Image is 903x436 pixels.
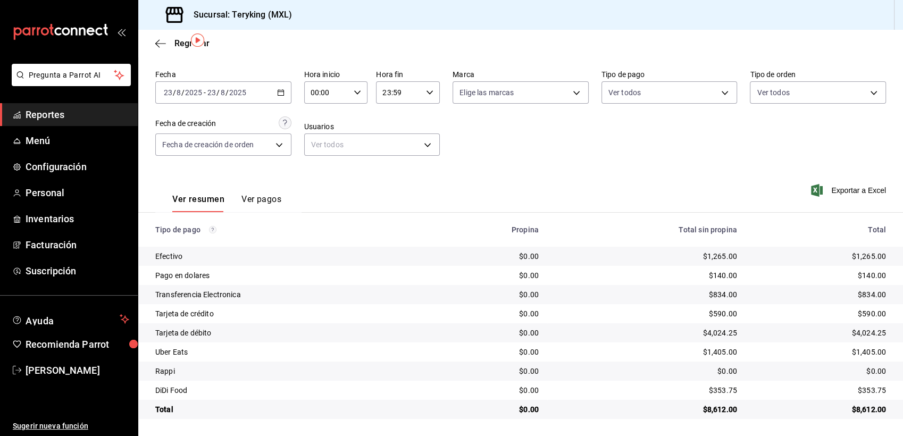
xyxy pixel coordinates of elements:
[241,194,281,212] button: Ver pagos
[220,88,225,97] input: --
[754,385,886,396] div: $353.75
[754,404,886,415] div: $8,612.00
[439,270,539,281] div: $0.00
[155,328,422,338] div: Tarjeta de débito
[117,28,126,36] button: open_drawer_menu
[556,328,737,338] div: $4,024.25
[556,385,737,396] div: $353.75
[12,64,131,86] button: Pregunta a Parrot AI
[439,385,539,396] div: $0.00
[439,404,539,415] div: $0.00
[155,270,422,281] div: Pago en dolares
[556,366,737,376] div: $0.00
[556,404,737,415] div: $8,612.00
[162,139,254,150] span: Fecha de creación de orden
[26,212,129,226] span: Inventarios
[750,71,886,78] label: Tipo de orden
[185,9,292,21] h3: Sucursal: Teryking (MXL)
[608,87,641,98] span: Ver todos
[225,88,229,97] span: /
[172,194,281,212] div: navigation tabs
[453,71,589,78] label: Marca
[204,88,206,97] span: -
[439,225,539,234] div: Propina
[26,238,129,252] span: Facturación
[26,107,129,122] span: Reportes
[13,421,129,432] span: Sugerir nueva función
[163,88,173,97] input: --
[556,347,737,357] div: $1,405.00
[174,38,210,48] span: Regresar
[754,270,886,281] div: $140.00
[172,194,224,212] button: Ver resumen
[209,226,216,233] svg: Los pagos realizados con Pay y otras terminales son montos brutos.
[155,366,422,376] div: Rappi
[26,337,129,351] span: Recomienda Parrot
[439,308,539,319] div: $0.00
[155,347,422,357] div: Uber Eats
[439,328,539,338] div: $0.00
[459,87,514,98] span: Elige las marcas
[155,251,422,262] div: Efectivo
[376,71,440,78] label: Hora fin
[26,313,115,325] span: Ayuda
[754,347,886,357] div: $1,405.00
[207,88,216,97] input: --
[304,71,368,78] label: Hora inicio
[754,251,886,262] div: $1,265.00
[155,38,210,48] button: Regresar
[181,88,185,97] span: /
[754,328,886,338] div: $4,024.25
[29,70,114,81] span: Pregunta a Parrot AI
[173,88,176,97] span: /
[155,385,422,396] div: DiDi Food
[813,184,886,197] button: Exportar a Excel
[26,160,129,174] span: Configuración
[26,186,129,200] span: Personal
[304,133,440,156] div: Ver todos
[155,308,422,319] div: Tarjeta de crédito
[155,225,422,234] div: Tipo de pago
[155,289,422,300] div: Transferencia Electronica
[26,363,129,378] span: [PERSON_NAME]
[757,87,789,98] span: Ver todos
[556,270,737,281] div: $140.00
[155,404,422,415] div: Total
[601,71,738,78] label: Tipo de pago
[439,366,539,376] div: $0.00
[26,264,129,278] span: Suscripción
[754,366,886,376] div: $0.00
[754,308,886,319] div: $590.00
[26,133,129,148] span: Menú
[155,71,291,78] label: Fecha
[556,289,737,300] div: $834.00
[229,88,247,97] input: ----
[556,225,737,234] div: Total sin propina
[556,251,737,262] div: $1,265.00
[7,77,131,88] a: Pregunta a Parrot AI
[155,118,216,129] div: Fecha de creación
[216,88,220,97] span: /
[754,225,886,234] div: Total
[439,347,539,357] div: $0.00
[191,33,204,47] img: Tooltip marker
[185,88,203,97] input: ----
[439,289,539,300] div: $0.00
[304,123,440,130] label: Usuarios
[556,308,737,319] div: $590.00
[439,251,539,262] div: $0.00
[176,88,181,97] input: --
[754,289,886,300] div: $834.00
